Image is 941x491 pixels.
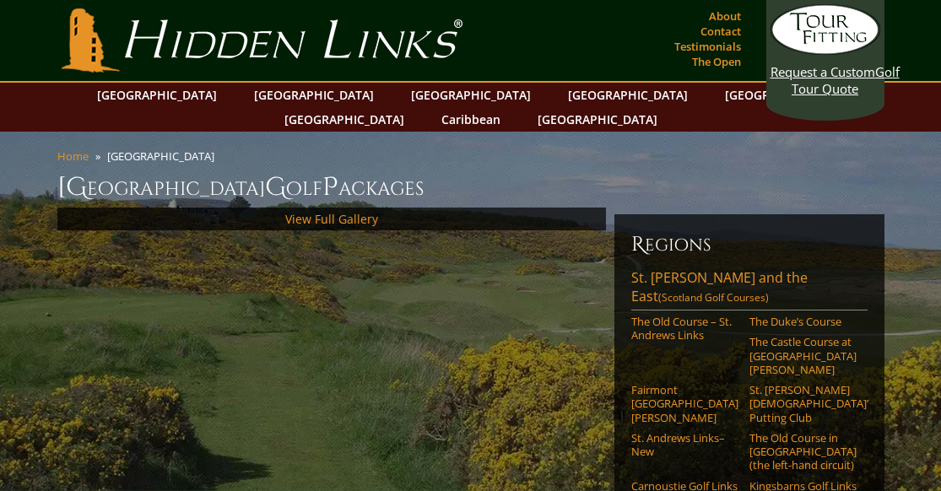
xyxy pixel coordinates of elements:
a: Contact [696,19,745,43]
span: Request a Custom [771,63,875,80]
a: [GEOGRAPHIC_DATA] [246,83,382,107]
a: [GEOGRAPHIC_DATA] [560,83,696,107]
a: Fairmont [GEOGRAPHIC_DATA][PERSON_NAME] [631,383,738,424]
a: St. [PERSON_NAME] [DEMOGRAPHIC_DATA]’ Putting Club [749,383,857,424]
a: The Old Course – St. Andrews Links [631,315,738,343]
h1: [GEOGRAPHIC_DATA] olf ackages [57,170,884,204]
a: About [705,4,745,28]
span: P [322,170,338,204]
a: [GEOGRAPHIC_DATA] [403,83,539,107]
h6: Regions [631,231,868,258]
a: [GEOGRAPHIC_DATA] [529,107,666,132]
a: Request a CustomGolf Tour Quote [771,4,880,97]
a: [GEOGRAPHIC_DATA] [276,107,413,132]
a: The Open [688,50,745,73]
span: G [265,170,286,204]
a: The Duke’s Course [749,315,857,328]
li: [GEOGRAPHIC_DATA] [107,148,221,164]
a: View Full Gallery [285,211,378,227]
a: Caribbean [433,107,509,132]
span: (Scotland Golf Courses) [658,290,769,305]
a: Testimonials [670,35,745,58]
a: The Old Course in [GEOGRAPHIC_DATA] (the left-hand circuit) [749,431,857,472]
a: [GEOGRAPHIC_DATA] [89,83,225,107]
a: St. Andrews Links–New [631,431,738,459]
a: Home [57,148,89,164]
a: St. [PERSON_NAME] and the East(Scotland Golf Courses) [631,268,868,310]
a: The Castle Course at [GEOGRAPHIC_DATA][PERSON_NAME] [749,335,857,376]
a: [GEOGRAPHIC_DATA] [717,83,853,107]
